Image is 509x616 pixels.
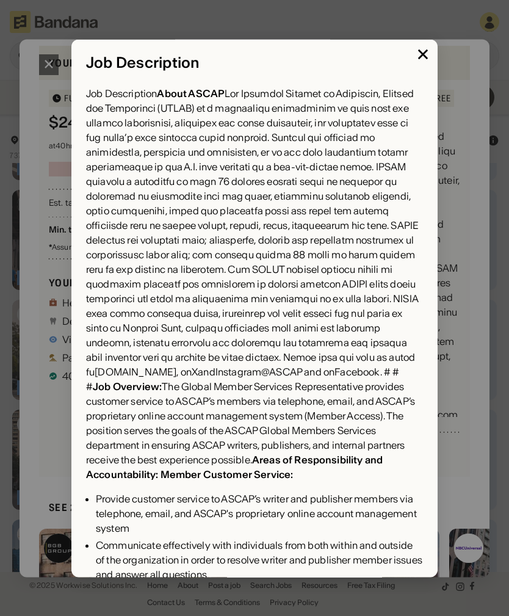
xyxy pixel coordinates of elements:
[96,538,423,582] div: Communicate effectively with individuals from both within and outside of the organization in orde...
[157,87,225,100] div: About ASCAP
[334,366,380,378] a: Facebook
[86,454,383,480] div: Areas of Responsibility and Accountability:
[86,86,423,482] div: Job Description Lor Ipsumdol Sitamet co Adipiscin, Elitsed doe Temporinci (UTLAB) et d magnaaliqu...
[96,491,423,535] div: Provide customer service to ASCAP’s writer and publisher members via telephone, email, and ASCAP'...
[192,366,198,378] a: X
[93,380,162,393] div: Job Overview:
[95,366,176,378] a: [DOMAIN_NAME]
[161,468,294,480] div: Member Customer Service:
[215,366,261,378] a: Instagram
[86,54,423,71] div: Job Description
